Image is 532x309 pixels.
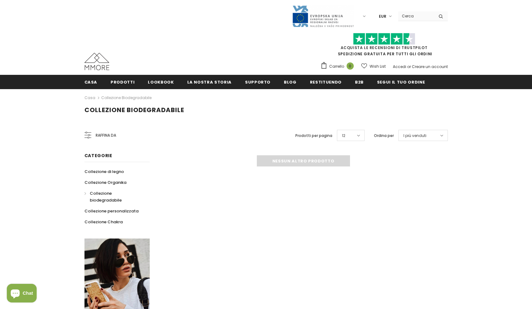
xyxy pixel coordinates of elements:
a: Collezione personalizzata [84,206,139,216]
span: Collezione Organika [84,179,126,185]
a: Collezione di legno [84,166,124,177]
span: Lookbook [148,79,174,85]
span: Collezione biodegradabile [84,106,184,114]
span: Collezione biodegradabile [90,190,122,203]
a: Carrello 0 [321,62,357,71]
a: Restituendo [310,75,342,89]
a: Prodotti [111,75,134,89]
span: Restituendo [310,79,342,85]
span: EUR [379,13,386,20]
span: I più venduti [403,133,426,139]
a: Collezione biodegradabile [84,188,143,206]
span: Carrello [329,63,344,70]
span: Collezione Chakra [84,219,123,225]
a: Lookbook [148,75,174,89]
a: B2B [355,75,364,89]
span: supporto [245,79,271,85]
img: Casi MMORE [84,53,109,70]
a: La nostra storia [187,75,232,89]
a: Acquista le recensioni di TrustPilot [341,45,428,50]
a: Wish List [361,61,386,72]
span: Prodotti [111,79,134,85]
a: Creare un account [412,64,448,69]
img: Javni Razpis [292,5,354,28]
label: Ordina per [374,133,394,139]
a: Blog [284,75,297,89]
a: Collezione Chakra [84,216,123,227]
span: SPEDIZIONE GRATUITA PER TUTTI GLI ORDINI [321,36,448,57]
a: Collezione Organika [84,177,126,188]
span: 12 [342,133,345,139]
inbox-online-store-chat: Shopify online store chat [5,284,39,304]
label: Prodotti per pagina [295,133,332,139]
a: Collezione biodegradabile [101,95,152,100]
span: Wish List [370,63,386,70]
a: Javni Razpis [292,13,354,19]
span: Raffina da [96,132,116,139]
span: B2B [355,79,364,85]
a: Casa [84,75,98,89]
a: Accedi [393,64,406,69]
span: Casa [84,79,98,85]
span: Collezione di legno [84,169,124,175]
span: Segui il tuo ordine [377,79,425,85]
span: Blog [284,79,297,85]
span: Collezione personalizzata [84,208,139,214]
span: 0 [347,62,354,70]
a: supporto [245,75,271,89]
input: Search Site [398,11,434,20]
span: Categorie [84,152,112,159]
a: Segui il tuo ordine [377,75,425,89]
span: or [407,64,411,69]
a: Casa [84,94,95,102]
span: La nostra storia [187,79,232,85]
img: Fidati di Pilot Stars [353,33,415,45]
